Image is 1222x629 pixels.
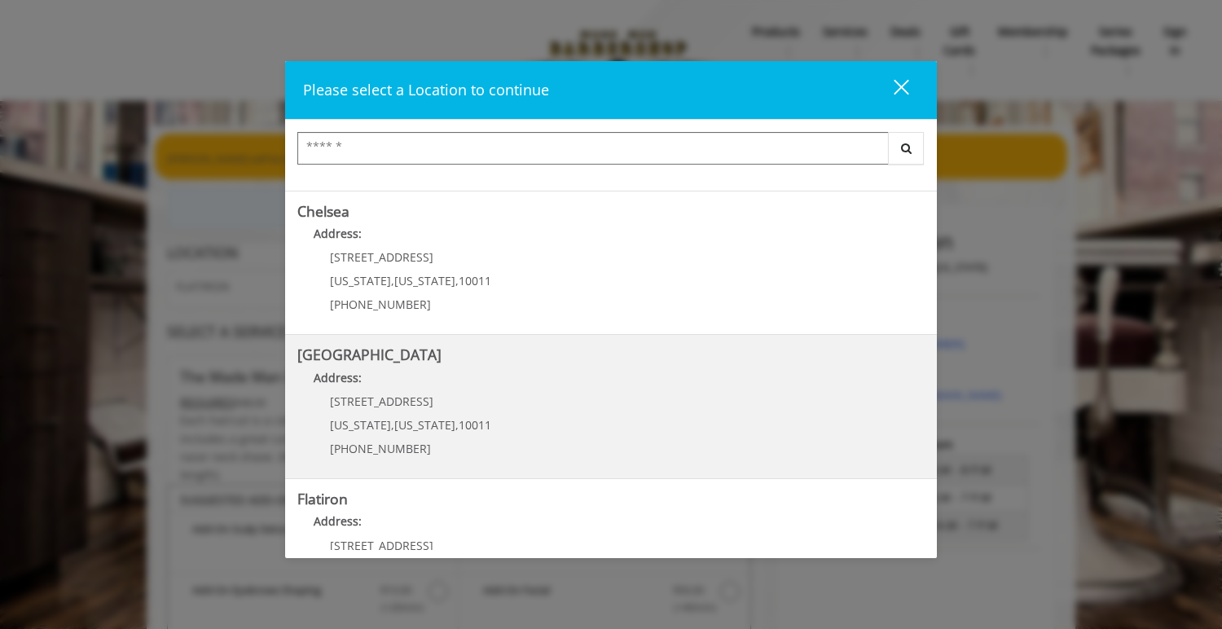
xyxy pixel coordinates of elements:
div: Center Select [297,132,925,173]
span: [US_STATE] [330,273,391,288]
b: Address: [314,370,362,385]
span: [STREET_ADDRESS] [330,249,433,265]
b: Address: [314,513,362,529]
div: close dialog [875,78,908,103]
span: [US_STATE] [394,273,455,288]
b: Flatiron [297,489,348,508]
span: , [391,417,394,433]
span: , [455,273,459,288]
span: [PHONE_NUMBER] [330,441,431,456]
b: Address: [314,226,362,241]
span: , [455,417,459,433]
span: , [391,273,394,288]
span: [US_STATE] [330,417,391,433]
button: close dialog [864,73,919,107]
span: [STREET_ADDRESS] [330,394,433,409]
span: 10011 [459,417,491,433]
input: Search Center [297,132,889,165]
span: Please select a Location to continue [303,80,549,99]
i: Search button [897,143,916,154]
b: Chelsea [297,201,349,221]
span: [US_STATE] [394,417,455,433]
b: [GEOGRAPHIC_DATA] [297,345,442,364]
span: [STREET_ADDRESS] [330,538,433,553]
span: [PHONE_NUMBER] [330,297,431,312]
span: 10011 [459,273,491,288]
